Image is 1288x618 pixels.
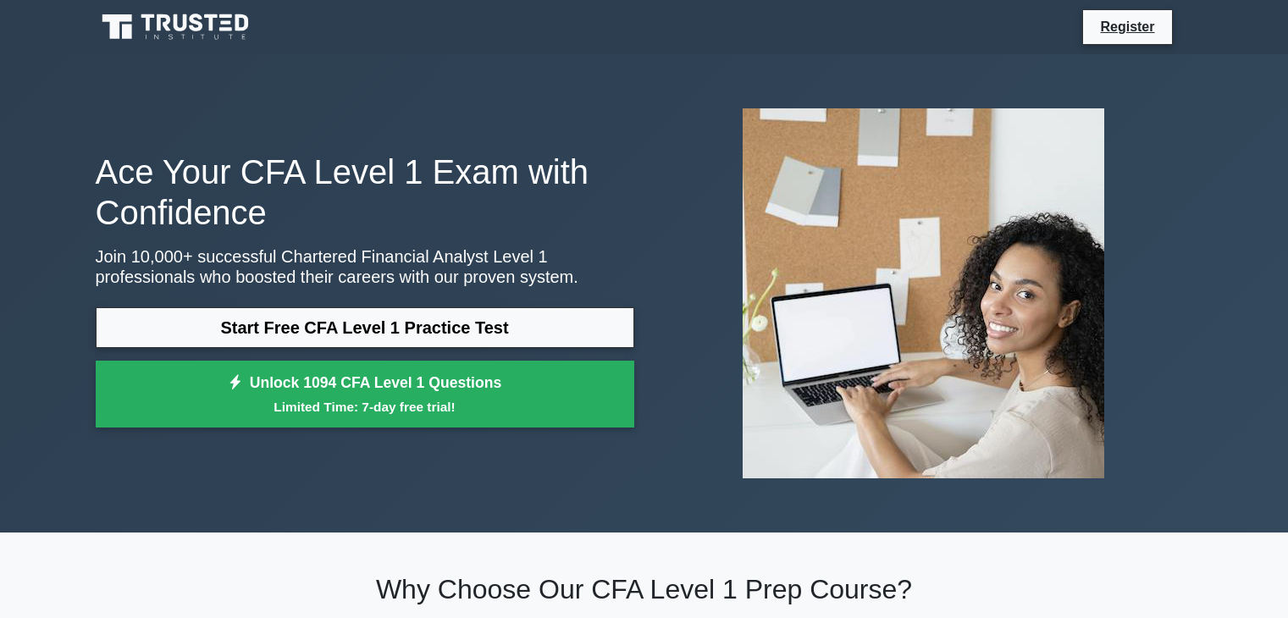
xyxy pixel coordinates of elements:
small: Limited Time: 7-day free trial! [117,397,613,417]
h2: Why Choose Our CFA Level 1 Prep Course? [96,573,1193,605]
a: Unlock 1094 CFA Level 1 QuestionsLimited Time: 7-day free trial! [96,361,634,428]
a: Start Free CFA Level 1 Practice Test [96,307,634,348]
p: Join 10,000+ successful Chartered Financial Analyst Level 1 professionals who boosted their caree... [96,246,634,287]
a: Register [1090,16,1164,37]
h1: Ace Your CFA Level 1 Exam with Confidence [96,152,634,233]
